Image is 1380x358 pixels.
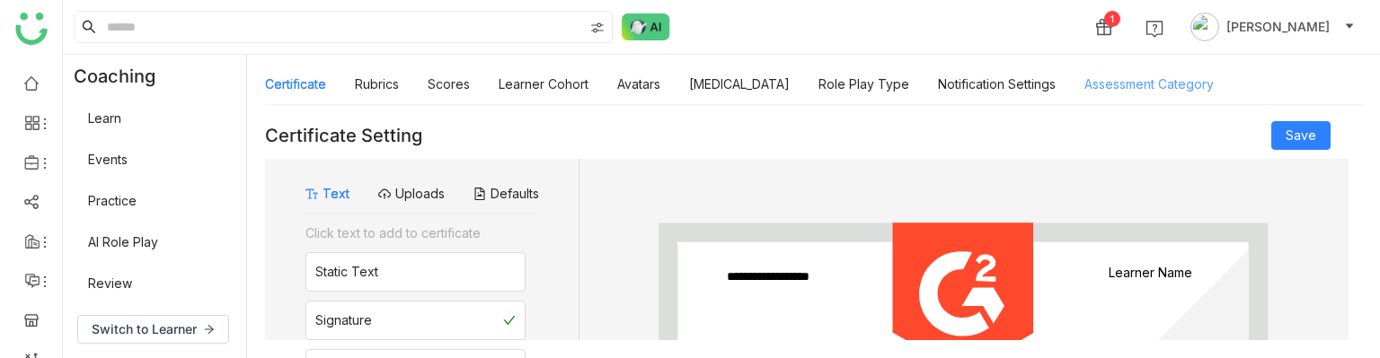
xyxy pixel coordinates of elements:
a: Learner Cohort [499,76,588,92]
button: Uploads [378,184,445,204]
div: Static Text [315,262,378,282]
a: Practice [88,193,137,208]
button: Switch to Learner [77,315,229,344]
a: AI Role Play [88,234,158,249]
div: Click text to add to certificate [305,223,526,243]
img: avatar [1190,13,1219,41]
img: search-type.svg [590,21,605,35]
img: help.svg [1146,20,1163,38]
button: Save [1271,121,1331,150]
span: [PERSON_NAME] [1226,17,1330,37]
a: Assessment Category [1084,76,1214,92]
a: Notification Settings [938,76,1056,92]
a: Events [88,152,128,167]
a: Review [88,275,132,291]
span: Save [1286,126,1316,145]
a: [MEDICAL_DATA] [689,76,790,92]
a: Learn [88,110,121,126]
a: Scores [428,76,470,92]
div: Coaching [63,55,182,98]
img: ask-buddy-normal.svg [622,13,670,40]
a: Role Play Type [818,76,909,92]
img: logo [15,13,48,45]
gtmb-token-detail: Learner Name [1063,265,1237,280]
button: Text [305,184,349,204]
span: Switch to Learner [92,319,197,339]
a: Certificate [265,76,326,92]
button: Defaults [473,184,539,204]
div: Certificate Setting [265,125,422,146]
a: Avatars [617,76,660,92]
a: Rubrics [355,76,399,92]
div: 1 [1104,11,1120,27]
button: [PERSON_NAME] [1187,13,1358,41]
div: Signature [315,310,372,330]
